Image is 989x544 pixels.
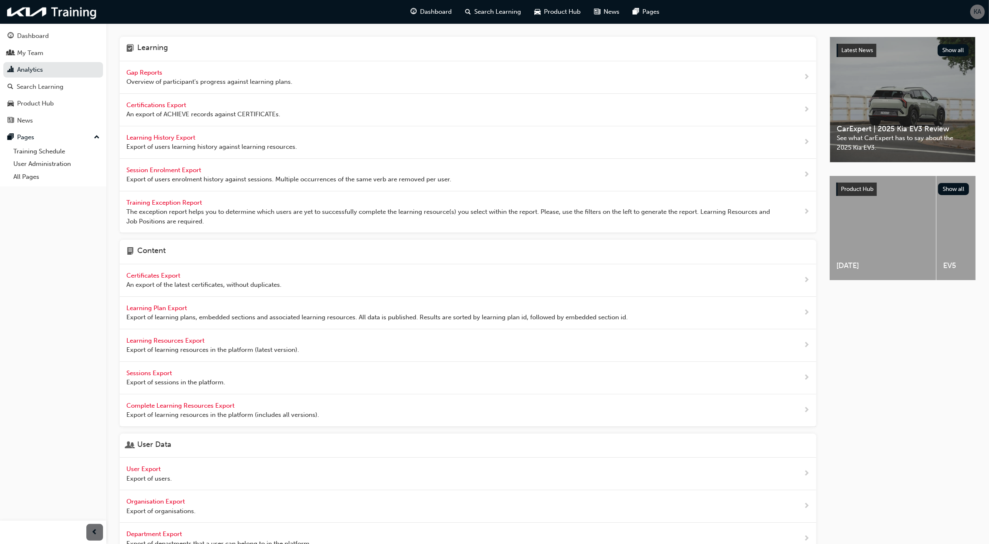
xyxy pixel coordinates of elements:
div: Dashboard [17,31,49,41]
div: Pages [17,133,34,142]
span: prev-icon [92,527,98,538]
a: User Administration [10,158,103,170]
span: Product Hub [544,7,581,17]
span: Export of learning resources in the platform (includes all versions). [126,410,319,420]
span: CarExpert | 2025 Kia EV3 Review [837,124,969,134]
h4: Content [137,246,166,257]
span: next-icon [803,275,810,286]
a: guage-iconDashboard [404,3,459,20]
span: See what CarExpert has to say about the 2025 Kia EV3. [837,133,969,152]
a: All Pages [10,170,103,183]
a: news-iconNews [588,3,627,20]
a: Session Enrolment Export Export of users enrolment history against sessions. Multiple occurrences... [120,159,816,191]
span: Department Export [126,530,184,538]
a: car-iconProduct Hub [528,3,588,20]
span: next-icon [803,534,810,544]
a: Complete Learning Resources Export Export of learning resources in the platform (includes all ver... [120,394,816,427]
a: Learning Resources Export Export of learning resources in the platform (latest version).next-icon [120,329,816,362]
span: next-icon [803,72,810,83]
div: Product Hub [17,99,54,108]
span: Learning History Export [126,134,197,141]
a: Analytics [3,62,103,78]
a: [DATE] [830,176,936,280]
span: Export of users learning history against learning resources. [126,142,297,152]
span: Learning Plan Export [126,304,189,312]
span: people-icon [8,50,14,57]
span: pages-icon [8,134,14,141]
span: next-icon [803,207,810,217]
a: Certificates Export An export of the latest certificates, without duplicates.next-icon [120,264,816,297]
span: news-icon [8,117,14,125]
span: learning-icon [126,43,134,54]
span: An export of the latest certificates, without duplicates. [126,280,282,290]
a: pages-iconPages [627,3,667,20]
span: guage-icon [411,7,417,17]
span: pages-icon [633,7,639,17]
span: search-icon [8,83,13,91]
span: guage-icon [8,33,14,40]
span: Overview of participant's progress against learning plans. [126,77,292,87]
span: next-icon [803,340,810,351]
a: search-iconSearch Learning [459,3,528,20]
span: Organisation Export [126,498,186,505]
span: Complete Learning Resources Export [126,402,236,409]
span: [DATE] [836,261,929,271]
span: chart-icon [8,66,14,74]
a: Sessions Export Export of sessions in the platform.next-icon [120,362,816,394]
span: Export of organisations. [126,506,196,516]
a: Dashboard [3,28,103,44]
span: car-icon [8,100,14,108]
a: Learning History Export Export of users learning history against learning resources.next-icon [120,126,816,159]
span: Learning Resources Export [126,337,206,344]
span: Export of users enrolment history against sessions. Multiple occurrences of the same verb are rem... [126,175,451,184]
a: Training Schedule [10,145,103,158]
span: Gap Reports [126,69,164,76]
span: next-icon [803,373,810,383]
span: Product Hub [841,186,873,193]
span: next-icon [803,405,810,416]
span: Session Enrolment Export [126,166,203,174]
a: Latest NewsShow all [837,44,969,57]
span: The exception report helps you to determine which users are yet to successfully complete the lear... [126,207,777,226]
button: Show all [938,183,969,195]
a: Latest NewsShow allCarExpert | 2025 Kia EV3 ReviewSee what CarExpert has to say about the 2025 Ki... [830,37,976,163]
button: Pages [3,130,103,145]
button: KA [970,5,985,19]
span: news-icon [594,7,601,17]
span: search-icon [466,7,471,17]
span: next-icon [803,170,810,180]
a: My Team [3,45,103,61]
img: kia-training [4,3,100,20]
span: next-icon [803,469,810,479]
div: My Team [17,48,43,58]
span: An export of ACHIEVE records against CERTIFICATEs. [126,110,280,119]
span: page-icon [126,246,134,257]
h4: User Data [137,440,171,451]
span: Search Learning [475,7,521,17]
a: Product Hub [3,96,103,111]
button: Show all [938,44,969,56]
a: Gap Reports Overview of participant's progress against learning plans.next-icon [120,61,816,94]
span: up-icon [94,132,100,143]
span: Certificates Export [126,272,182,279]
span: Training Exception Report [126,199,204,206]
button: DashboardMy TeamAnalyticsSearch LearningProduct HubNews [3,27,103,130]
a: Learning Plan Export Export of learning plans, embedded sections and associated learning resource... [120,297,816,329]
span: User Export [126,465,162,473]
span: Sessions Export [126,369,174,377]
span: Certifications Export [126,101,188,109]
span: user-icon [126,440,134,451]
a: Product HubShow all [836,183,969,196]
a: Training Exception Report The exception report helps you to determine which users are yet to succ... [120,191,816,233]
span: next-icon [803,105,810,115]
span: next-icon [803,137,810,148]
span: KA [974,7,981,17]
span: next-icon [803,308,810,318]
div: News [17,116,33,125]
span: Dashboard [420,7,452,17]
span: Export of users. [126,474,172,484]
span: Export of sessions in the platform. [126,378,225,387]
a: User Export Export of users.next-icon [120,458,816,490]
